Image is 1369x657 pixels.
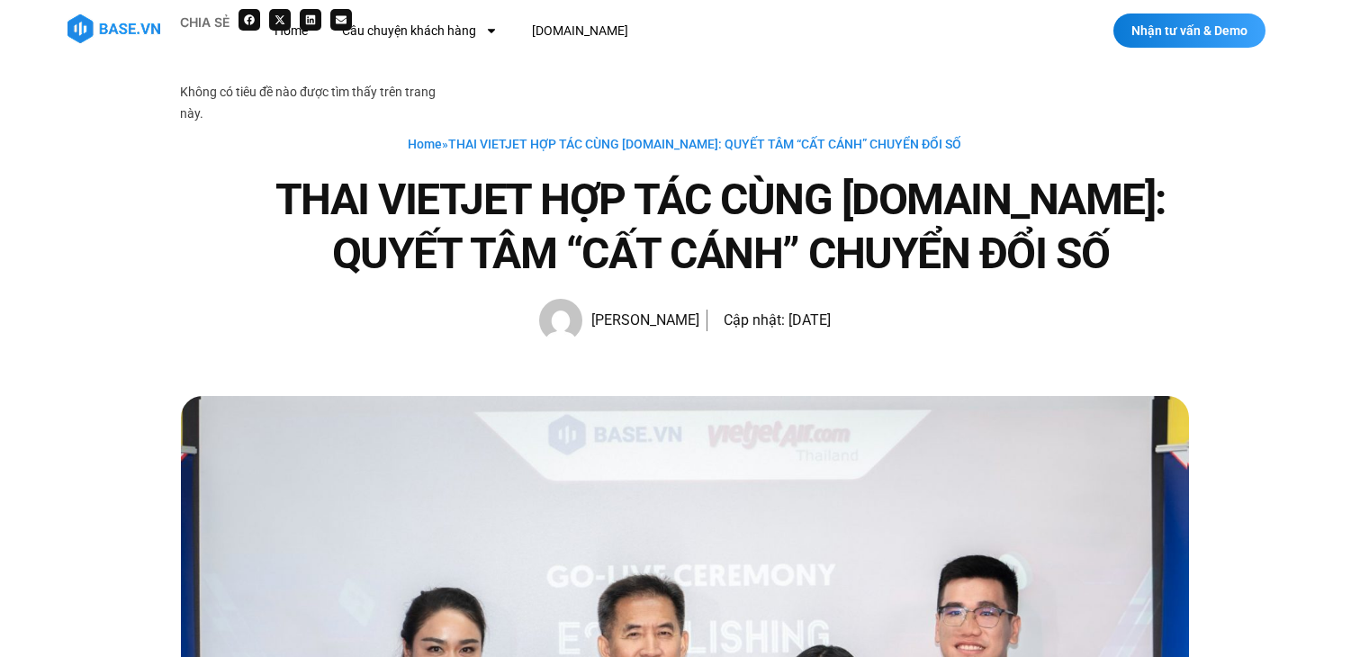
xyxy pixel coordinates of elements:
div: Chia sẻ [180,16,230,29]
div: Share on email [330,9,352,31]
h1: THAI VIETJET HỢP TÁC CÙNG [DOMAIN_NAME]: QUYẾT TÂM “CẤT CÁNH” CHUYỂN ĐỔI SỐ [253,173,1189,281]
div: Share on facebook [239,9,260,31]
img: Picture of Hạnh Hoàng [539,299,582,342]
time: [DATE] [788,311,831,328]
span: [PERSON_NAME] [582,308,699,333]
a: [DOMAIN_NAME] [518,14,642,48]
a: Nhận tư vấn & Demo [1113,13,1265,48]
div: Không có tiêu đề nào được tìm thấy trên trang này. [180,81,447,124]
span: » [408,137,961,151]
div: Share on linkedin [300,9,321,31]
a: Picture of Hạnh Hoàng [PERSON_NAME] [539,299,699,342]
nav: Menu [261,14,959,48]
a: Home [408,137,442,151]
div: Share on x-twitter [269,9,291,31]
span: Cập nhật: [724,311,785,328]
span: THAI VIETJET HỢP TÁC CÙNG [DOMAIN_NAME]: QUYẾT TÂM “CẤT CÁNH” CHUYỂN ĐỔI SỐ [448,137,961,151]
span: Nhận tư vấn & Demo [1131,24,1247,37]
